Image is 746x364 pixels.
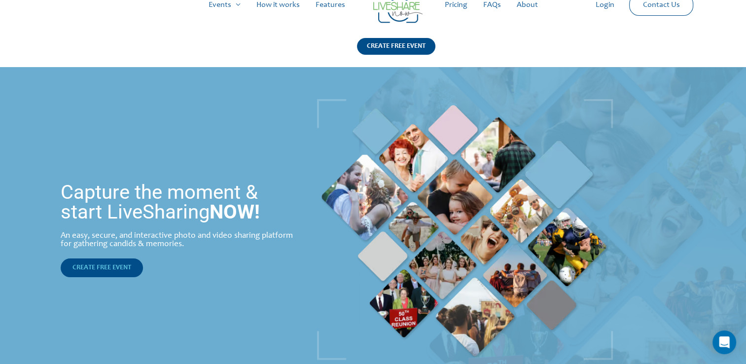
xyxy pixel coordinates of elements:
[357,38,435,55] div: CREATE FREE EVENT
[61,258,143,277] a: CREATE FREE EVENT
[210,200,260,223] strong: NOW!
[712,330,736,354] div: Open Intercom Messenger
[357,38,435,67] a: CREATE FREE EVENT
[61,232,296,249] div: An easy, secure, and interactive photo and video sharing platform for gathering candids & memories.
[72,264,131,271] span: CREATE FREE EVENT
[61,182,296,222] h1: Capture the moment & start LiveSharing
[317,99,613,360] img: LiveShare Moment | Live Photo Slideshow for Events | Create Free Events Album for Any Occasion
